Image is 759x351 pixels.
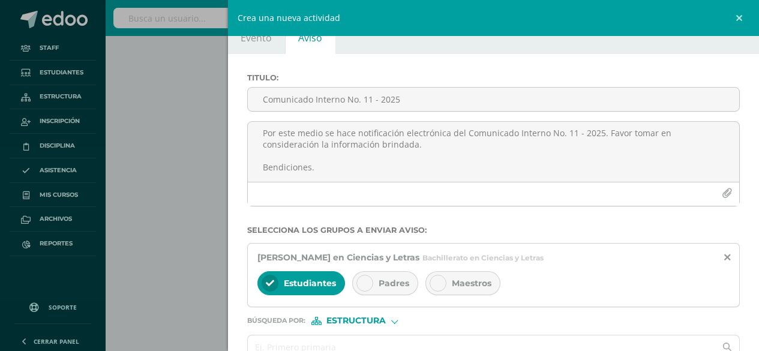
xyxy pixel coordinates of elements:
textarea: Saludos Cordiales, Por este medio se hace notificación electrónica del Comunicado Interno No. 11 ... [248,122,740,182]
label: Selecciona los grupos a enviar aviso : [247,226,740,235]
span: Bachillerato en Ciencias y Letras [422,253,544,262]
label: Titulo : [247,73,740,82]
span: Padres [379,278,409,289]
span: Búsqueda por : [247,317,305,324]
span: Estudiantes [284,278,336,289]
span: [PERSON_NAME] en Ciencias y Letras [257,252,419,263]
span: Evento [241,31,272,44]
span: Estructura [326,317,386,324]
div: [object Object] [311,317,401,325]
span: Maestros [452,278,491,289]
span: Aviso [298,31,322,44]
input: Titulo [248,88,740,111]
